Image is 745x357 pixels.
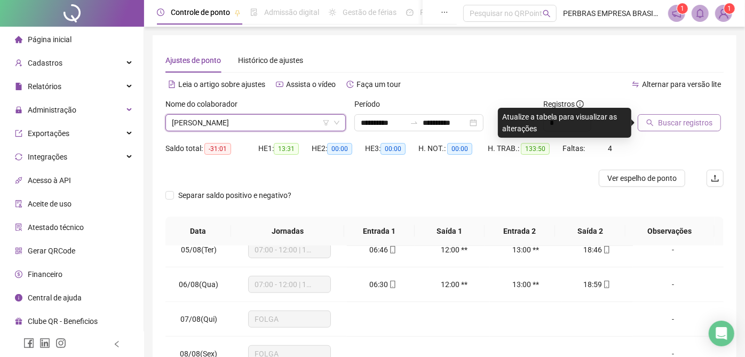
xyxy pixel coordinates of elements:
[672,9,681,18] span: notification
[728,5,732,12] span: 1
[15,130,22,137] span: export
[498,108,631,138] div: Atualize a tabela para visualizar as alterações
[672,245,674,254] span: -
[28,200,72,208] span: Aceite de uso
[334,120,340,126] span: down
[343,8,397,17] span: Gestão de férias
[327,143,352,155] span: 00:00
[388,246,397,253] span: mobile
[555,217,625,246] th: Saída 2
[599,170,685,187] button: Ver espelho de ponto
[172,115,339,131] span: KAIQUE PEREIRA DE OLIVEIRA
[543,98,584,110] span: Registros
[625,217,715,246] th: Observações
[15,294,22,302] span: info-circle
[276,81,283,88] span: youtube
[634,225,707,237] span: Observações
[583,245,602,254] span: 18:46
[165,142,258,155] div: Saldo total:
[15,200,22,208] span: audit
[415,217,485,246] th: Saída 1
[388,281,397,288] span: mobile
[28,176,71,185] span: Acesso à API
[258,142,312,155] div: HE 1:
[180,315,217,323] span: 07/08(Qui)
[28,35,72,44] span: Página inicial
[234,10,241,16] span: pushpin
[602,246,611,253] span: mobile
[672,315,674,323] span: -
[638,114,721,131] button: Buscar registros
[447,143,472,155] span: 00:00
[15,59,22,67] span: user-add
[677,3,688,14] sup: 1
[15,224,22,231] span: solution
[329,9,336,16] span: sun
[410,118,418,127] span: to
[15,106,22,114] span: lock
[28,153,67,161] span: Integrações
[312,142,365,155] div: HE 2:
[157,9,164,16] span: clock-circle
[165,98,244,110] label: Nome do colaborador
[113,340,121,348] span: left
[365,142,418,155] div: HE 3:
[168,81,176,88] span: file-text
[602,281,611,288] span: mobile
[642,80,721,89] span: Alternar para versão lite
[323,120,329,126] span: filter
[165,56,221,65] span: Ajustes de ponto
[354,98,387,110] label: Período
[563,7,662,19] span: PERBRAS EMPRESA BRASILEIRA DE PERFURACAO LTDA
[15,271,22,278] span: dollar
[264,8,319,17] span: Admissão digital
[286,80,336,89] span: Assista o vídeo
[681,5,685,12] span: 1
[410,118,418,127] span: swap-right
[695,9,705,18] span: bell
[274,143,299,155] span: 13:31
[576,100,584,108] span: info-circle
[255,311,324,327] span: FOLGA
[238,56,303,65] span: Histórico de ajustes
[418,142,488,155] div: H. NOT.:
[672,280,674,289] span: -
[15,83,22,90] span: file
[406,9,414,16] span: dashboard
[709,321,734,346] div: Open Intercom Messenger
[344,217,415,246] th: Entrada 1
[356,80,401,89] span: Faça um tour
[28,223,84,232] span: Atestado técnico
[39,338,50,348] span: linkedin
[369,245,388,254] span: 06:46
[56,338,66,348] span: instagram
[23,338,34,348] span: facebook
[15,153,22,161] span: sync
[607,172,677,184] span: Ver espelho de ponto
[28,247,75,255] span: Gerar QRCode
[724,3,735,14] sup: Atualize o seu contato no menu Meus Dados
[28,106,76,114] span: Administração
[28,293,82,302] span: Central de ajuda
[658,117,712,129] span: Buscar registros
[179,280,218,289] span: 06/08(Qua)
[583,280,602,289] span: 18:59
[15,177,22,184] span: api
[181,245,217,254] span: 05/08(Ter)
[711,174,719,183] span: upload
[250,9,258,16] span: file-done
[15,318,22,325] span: gift
[543,10,551,18] span: search
[171,8,230,17] span: Controle de ponto
[716,5,732,21] img: 87329
[632,81,639,88] span: swap
[174,189,296,201] span: Separar saldo positivo e negativo?
[485,217,555,246] th: Entrada 2
[204,143,231,155] span: -31:01
[441,9,448,16] span: ellipsis
[28,270,62,279] span: Financeiro
[608,144,612,153] span: 4
[255,276,324,292] span: 07:00 - 12:00 | 13:00 - 19:00
[178,80,265,89] span: Leia o artigo sobre ajustes
[15,247,22,255] span: qrcode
